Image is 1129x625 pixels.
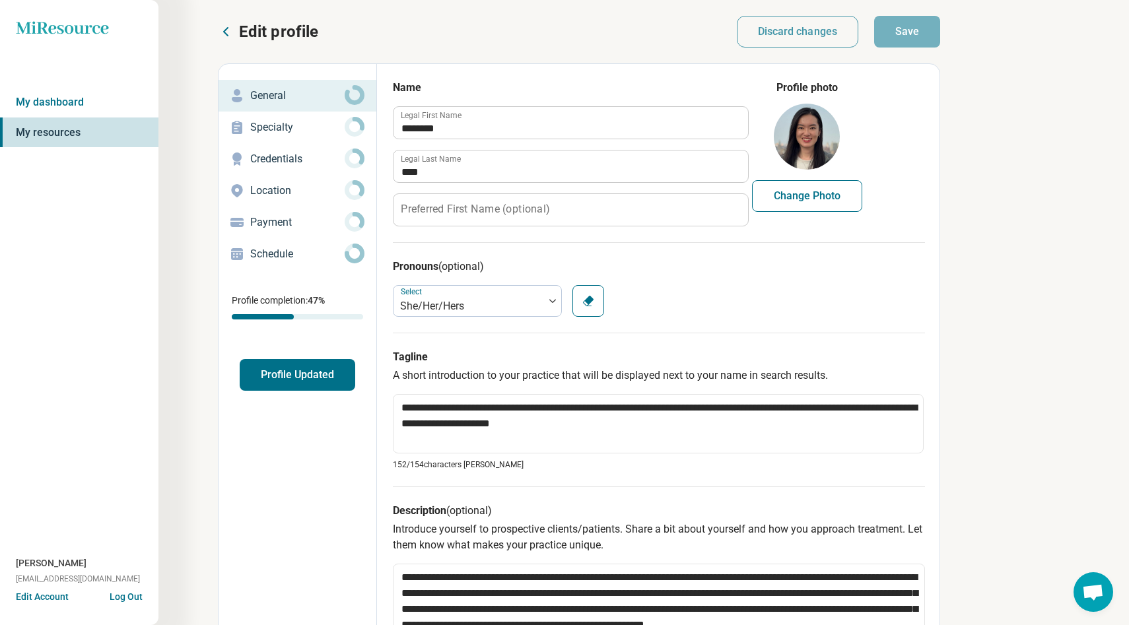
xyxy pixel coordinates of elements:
[240,359,355,391] button: Profile Updated
[250,88,345,104] p: General
[776,80,838,96] legend: Profile photo
[400,298,537,314] div: She/Her/Hers
[239,21,318,42] p: Edit profile
[16,590,69,604] button: Edit Account
[219,112,376,143] a: Specialty
[401,287,425,296] label: Select
[250,151,345,167] p: Credentials
[874,16,940,48] button: Save
[446,504,492,517] span: (optional)
[16,556,86,570] span: [PERSON_NAME]
[250,214,345,230] p: Payment
[737,16,859,48] button: Discard changes
[1074,572,1113,612] div: Open chat
[219,286,376,327] div: Profile completion:
[393,80,747,96] h3: Name
[393,368,925,383] p: A short introduction to your practice that will be displayed next to your name in search results.
[218,21,318,42] button: Edit profile
[774,104,840,170] img: avatar image
[250,119,345,135] p: Specialty
[250,246,345,262] p: Schedule
[401,204,549,214] label: Preferred First Name (optional)
[232,314,363,319] div: Profile completion
[250,183,345,199] p: Location
[393,259,925,275] h3: Pronouns
[752,180,862,212] button: Change Photo
[393,503,925,519] h3: Description
[219,238,376,270] a: Schedule
[219,207,376,238] a: Payment
[16,573,140,585] span: [EMAIL_ADDRESS][DOMAIN_NAME]
[438,260,484,273] span: (optional)
[219,143,376,175] a: Credentials
[219,175,376,207] a: Location
[401,155,461,163] label: Legal Last Name
[393,459,925,471] p: 152/ 154 characters [PERSON_NAME]
[393,349,925,365] h3: Tagline
[219,80,376,112] a: General
[393,521,925,553] p: Introduce yourself to prospective clients/patients. Share a bit about yourself and how you approa...
[308,295,325,306] span: 47 %
[401,112,462,119] label: Legal First Name
[110,590,143,601] button: Log Out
